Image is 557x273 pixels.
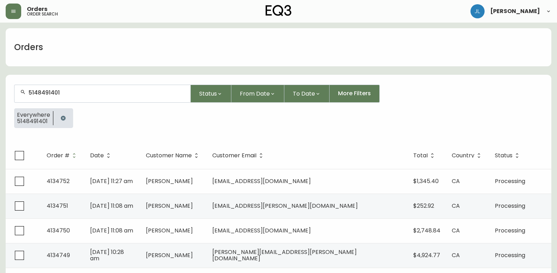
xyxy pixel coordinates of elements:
[90,226,133,235] span: [DATE] 11:08 am
[452,177,460,185] span: CA
[240,89,270,98] span: From Date
[413,226,440,235] span: $2,748.84
[266,5,292,16] img: logo
[413,251,440,259] span: $4,924.77
[330,85,380,103] button: More Filters
[231,85,284,103] button: From Date
[47,152,79,159] span: Order #
[47,226,70,235] span: 4134750
[495,202,525,210] span: Processing
[212,152,266,159] span: Customer Email
[212,177,311,185] span: [EMAIL_ADDRESS][DOMAIN_NAME]
[495,152,522,159] span: Status
[212,248,357,262] span: [PERSON_NAME][EMAIL_ADDRESS][PERSON_NAME][DOMAIN_NAME]
[452,251,460,259] span: CA
[47,251,70,259] span: 4134749
[490,8,540,14] span: [PERSON_NAME]
[284,85,330,103] button: To Date
[495,153,512,158] span: Status
[146,177,193,185] span: [PERSON_NAME]
[90,153,104,158] span: Date
[495,226,525,235] span: Processing
[146,202,193,210] span: [PERSON_NAME]
[146,226,193,235] span: [PERSON_NAME]
[47,202,68,210] span: 4134751
[14,41,43,53] h1: Orders
[27,6,47,12] span: Orders
[47,153,70,158] span: Order #
[90,177,133,185] span: [DATE] 11:27 am
[452,152,484,159] span: Country
[413,177,439,185] span: $1,345.40
[191,85,231,103] button: Status
[452,226,460,235] span: CA
[212,202,358,210] span: [EMAIL_ADDRESS][PERSON_NAME][DOMAIN_NAME]
[146,152,201,159] span: Customer Name
[413,152,437,159] span: Total
[338,90,371,97] span: More Filters
[146,153,192,158] span: Customer Name
[413,202,434,210] span: $252.92
[17,112,50,118] span: Everywhere
[452,153,474,158] span: Country
[495,251,525,259] span: Processing
[29,89,185,96] input: Search
[17,118,50,125] span: 5148491401
[90,202,133,210] span: [DATE] 11:08 am
[293,89,315,98] span: To Date
[495,177,525,185] span: Processing
[199,89,217,98] span: Status
[90,152,113,159] span: Date
[212,153,256,158] span: Customer Email
[146,251,193,259] span: [PERSON_NAME]
[47,177,70,185] span: 4134752
[452,202,460,210] span: CA
[212,226,311,235] span: [EMAIL_ADDRESS][DOMAIN_NAME]
[413,153,428,158] span: Total
[470,4,485,18] img: 1c9c23e2a847dab86f8017579b61559c
[27,12,58,16] h5: order search
[90,248,124,262] span: [DATE] 10:28 am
